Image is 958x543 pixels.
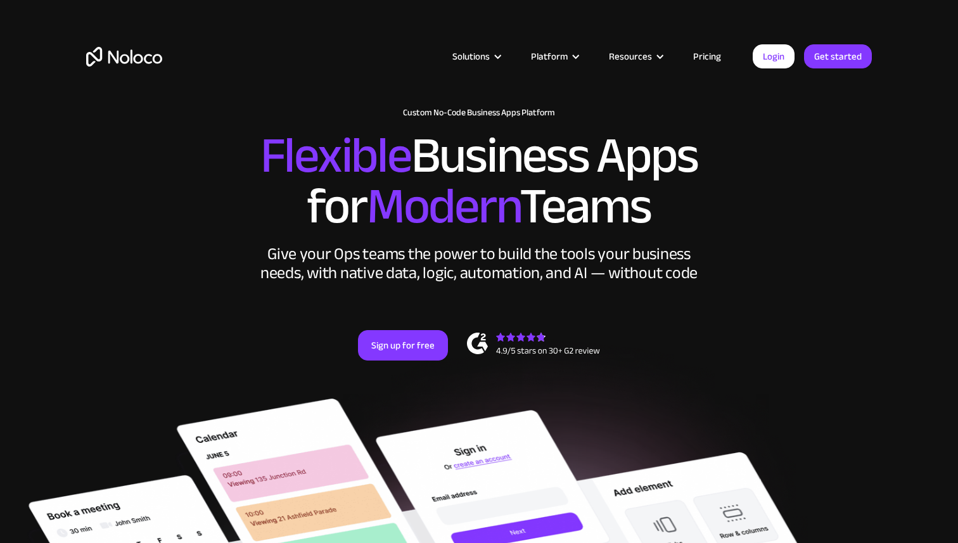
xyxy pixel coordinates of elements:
[531,48,568,65] div: Platform
[367,159,520,253] span: Modern
[515,48,593,65] div: Platform
[753,44,795,68] a: Login
[257,245,701,283] div: Give your Ops teams the power to build the tools your business needs, with native data, logic, au...
[86,131,872,232] h2: Business Apps for Teams
[677,48,737,65] a: Pricing
[593,48,677,65] div: Resources
[358,330,448,361] a: Sign up for free
[86,47,162,67] a: home
[452,48,490,65] div: Solutions
[260,108,411,203] span: Flexible
[437,48,515,65] div: Solutions
[609,48,652,65] div: Resources
[804,44,872,68] a: Get started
